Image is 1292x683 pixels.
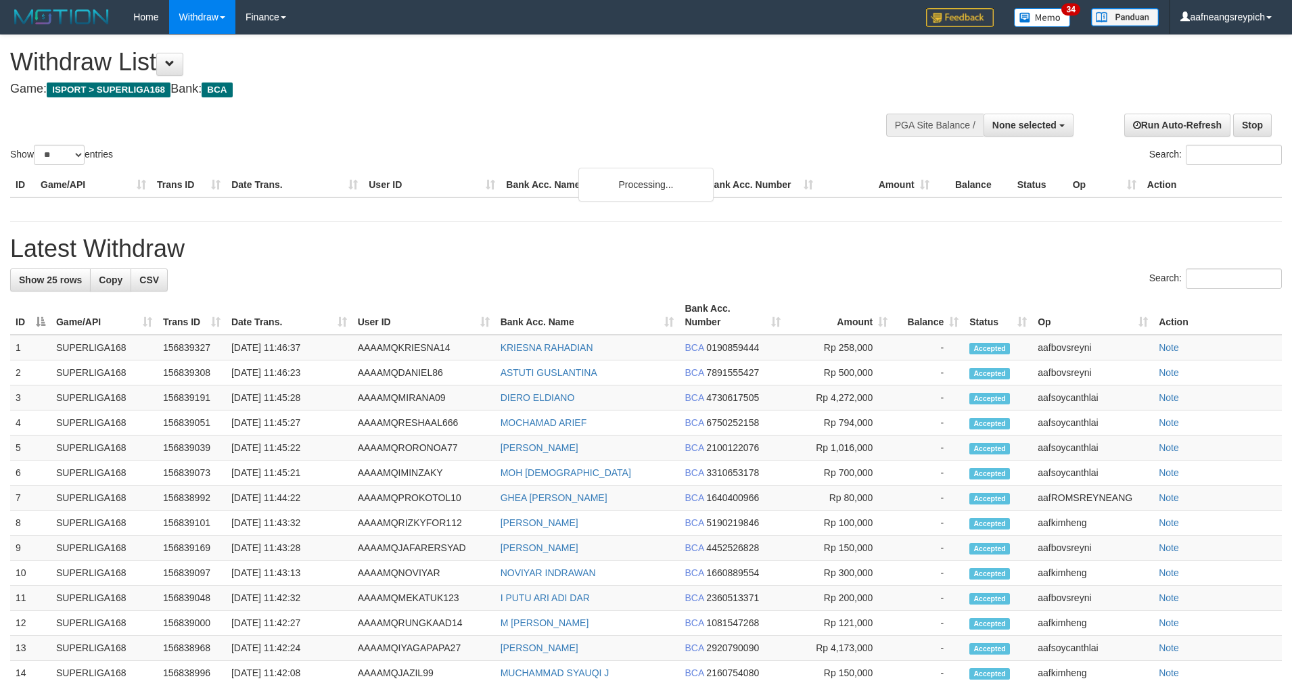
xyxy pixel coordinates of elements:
[685,342,703,353] span: BCA
[969,368,1010,379] span: Accepted
[969,593,1010,605] span: Accepted
[35,172,152,197] th: Game/API
[352,561,495,586] td: AAAAMQNOVIYAR
[893,385,964,410] td: -
[706,367,759,378] span: Copy 7891555427 to clipboard
[352,410,495,435] td: AAAAMQRESHAAL666
[501,542,578,553] a: [PERSON_NAME]
[893,435,964,461] td: -
[893,360,964,385] td: -
[893,335,964,360] td: -
[152,172,226,197] th: Trans ID
[10,435,51,461] td: 5
[926,8,994,27] img: Feedback.jpg
[10,511,51,536] td: 8
[10,410,51,435] td: 4
[131,268,168,291] a: CSV
[685,542,703,553] span: BCA
[969,668,1010,680] span: Accepted
[786,486,893,511] td: Rp 80,000
[352,611,495,636] td: AAAAMQRUNGKAAD14
[51,561,158,586] td: SUPERLIGA168
[969,518,1010,529] span: Accepted
[706,592,759,603] span: Copy 2360513371 to clipboard
[352,461,495,486] td: AAAAMQIMINZAKY
[51,511,158,536] td: SUPERLIGA168
[786,461,893,486] td: Rp 700,000
[1159,392,1179,403] a: Note
[10,145,113,165] label: Show entries
[706,617,759,628] span: Copy 1081547268 to clipboard
[786,611,893,636] td: Rp 121,000
[893,511,964,536] td: -
[501,467,631,478] a: MOH [DEMOGRAPHIC_DATA]
[786,511,893,536] td: Rp 100,000
[158,435,226,461] td: 156839039
[10,360,51,385] td: 2
[501,442,578,453] a: [PERSON_NAME]
[158,360,226,385] td: 156839308
[1159,542,1179,553] a: Note
[1032,611,1153,636] td: aafkimheng
[1159,667,1179,678] a: Note
[1012,172,1067,197] th: Status
[1032,561,1153,586] td: aafkimheng
[969,643,1010,655] span: Accepted
[501,492,607,503] a: GHEA [PERSON_NAME]
[495,296,680,335] th: Bank Acc. Name: activate to sort column ascending
[158,385,226,410] td: 156839191
[1159,417,1179,428] a: Note
[706,667,759,678] span: Copy 2160754080 to clipboard
[352,486,495,511] td: AAAAMQPROKOTOL10
[226,296,352,335] th: Date Trans.: activate to sort column ascending
[893,461,964,486] td: -
[99,275,122,285] span: Copy
[51,461,158,486] td: SUPERLIGA168
[1032,636,1153,661] td: aafsoycanthlai
[1014,8,1071,27] img: Button%20Memo.svg
[706,642,759,653] span: Copy 2920790090 to clipboard
[1032,335,1153,360] td: aafbovsreyni
[158,561,226,586] td: 156839097
[706,567,759,578] span: Copy 1660889554 to clipboard
[10,7,113,27] img: MOTION_logo.png
[352,385,495,410] td: AAAAMQMIRANA09
[352,360,495,385] td: AAAAMQDANIEL86
[706,417,759,428] span: Copy 6750252158 to clipboard
[969,418,1010,429] span: Accepted
[992,120,1057,131] span: None selected
[501,417,587,428] a: MOCHAMAD ARIEF
[352,536,495,561] td: AAAAMQJAFARERSYAD
[1124,114,1230,137] a: Run Auto-Refresh
[226,461,352,486] td: [DATE] 11:45:21
[226,410,352,435] td: [DATE] 11:45:27
[969,343,1010,354] span: Accepted
[10,296,51,335] th: ID: activate to sort column descending
[226,435,352,461] td: [DATE] 11:45:22
[1159,467,1179,478] a: Note
[679,296,786,335] th: Bank Acc. Number: activate to sort column ascending
[10,636,51,661] td: 13
[158,536,226,561] td: 156839169
[226,360,352,385] td: [DATE] 11:46:23
[706,467,759,478] span: Copy 3310653178 to clipboard
[226,536,352,561] td: [DATE] 11:43:28
[685,367,703,378] span: BCA
[352,586,495,611] td: AAAAMQMEKATUK123
[202,83,232,97] span: BCA
[935,172,1012,197] th: Balance
[10,536,51,561] td: 9
[352,335,495,360] td: AAAAMQKRIESNA14
[685,642,703,653] span: BCA
[706,542,759,553] span: Copy 4452526828 to clipboard
[1032,360,1153,385] td: aafbovsreyni
[501,367,597,378] a: ASTUTI GUSLANTINA
[501,617,589,628] a: M [PERSON_NAME]
[51,410,158,435] td: SUPERLIGA168
[1032,461,1153,486] td: aafsoycanthlai
[158,296,226,335] th: Trans ID: activate to sort column ascending
[226,486,352,511] td: [DATE] 11:44:22
[969,393,1010,404] span: Accepted
[893,611,964,636] td: -
[158,410,226,435] td: 156839051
